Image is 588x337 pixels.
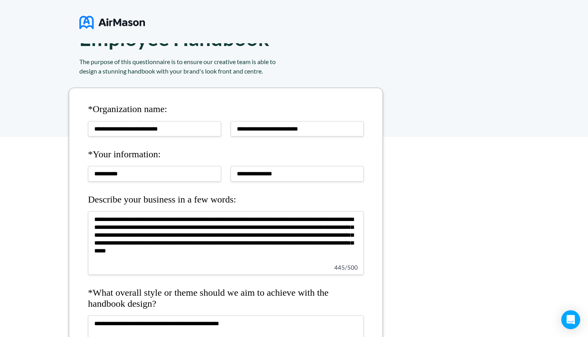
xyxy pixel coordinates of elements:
h4: *What overall style or theme should we aim to achieve with the handbook design? [88,287,364,309]
h4: Describe your business in a few words: [88,194,364,205]
div: Open Intercom Messenger [561,310,580,329]
div: design a stunning handbook with your brand's look front and centre. [79,66,401,76]
h4: *Organization name: [88,104,364,115]
img: logo [79,13,145,32]
span: 445 / 500 [334,264,358,271]
div: The purpose of this questionnaire is to ensure our creative team is able to [79,57,401,66]
h4: *Your information: [88,149,364,160]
